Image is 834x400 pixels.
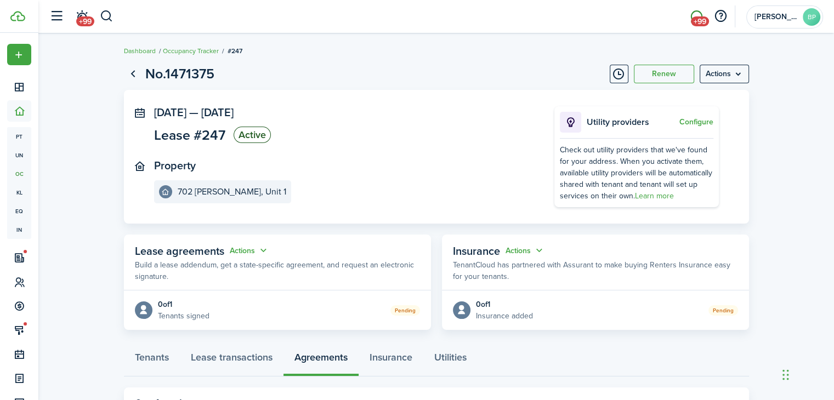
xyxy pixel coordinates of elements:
[234,127,271,143] status: Active
[230,244,269,257] button: Actions
[158,299,209,310] div: 0 of 1
[423,344,478,376] a: Utilities
[506,244,545,257] button: Open menu
[700,65,749,83] menu-btn: Actions
[10,11,25,21] img: TenantCloud
[135,243,224,259] span: Lease agreements
[711,7,730,26] button: Open resource center
[7,127,31,146] a: pt
[754,13,798,21] span: Biggins Property Management
[635,190,674,202] a: Learn more
[228,46,242,56] span: #247
[560,144,713,202] div: Check out utility providers that we've found for your address. When you activate them, available ...
[158,310,209,322] p: Tenants signed
[453,259,738,282] p: TenantCloud has partnered with Assurant to make buying Renters Insurance easy for your tenants.
[390,305,420,316] status: Pending
[587,116,677,129] p: Utility providers
[782,358,789,391] div: Drag
[634,65,694,83] button: Renew
[178,187,286,197] e-details-info-title: 702 [PERSON_NAME], Unit 1
[700,65,749,83] button: Open menu
[679,118,713,127] button: Configure
[180,344,283,376] a: Lease transactions
[453,243,500,259] span: Insurance
[124,65,143,83] a: Go back
[201,104,234,121] span: [DATE]
[135,259,420,282] p: Build a lease addendum, get a state-specific agreement, and request an electronic signature.
[46,6,67,27] button: Open sidebar
[476,299,533,310] div: 0 of 1
[124,344,180,376] a: Tenants
[779,347,834,400] iframe: Chat Widget
[154,159,196,172] panel-main-title: Property
[71,3,92,31] a: Notifications
[476,310,533,322] p: Insurance added
[803,8,820,26] avatar-text: BP
[7,146,31,164] a: un
[154,128,225,142] span: Lease #247
[145,64,214,84] h1: No.1471375
[7,164,31,183] a: oc
[7,202,31,220] a: eq
[686,3,707,31] a: Messaging
[230,244,269,257] button: Open menu
[691,16,709,26] span: +99
[154,104,186,121] span: [DATE]
[7,220,31,239] a: in
[163,46,219,56] a: Occupancy Tracker
[124,46,156,56] a: Dashboard
[7,44,31,65] button: Open menu
[100,7,114,26] button: Search
[359,344,423,376] a: Insurance
[610,65,628,83] button: Timeline
[708,305,738,316] status: Pending
[506,244,545,257] button: Actions
[76,16,94,26] span: +99
[7,183,31,202] a: kl
[189,104,198,121] span: —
